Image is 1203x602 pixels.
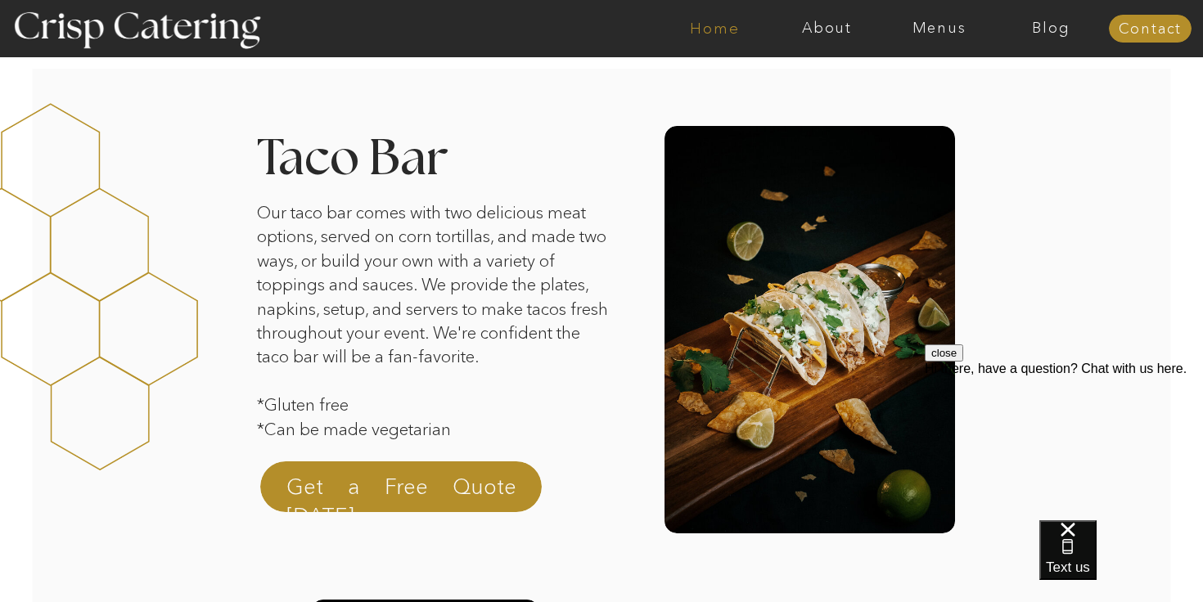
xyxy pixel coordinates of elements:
a: About [771,20,883,37]
iframe: podium webchat widget bubble [1039,520,1203,602]
iframe: podium webchat widget prompt [925,344,1203,541]
a: Blog [995,20,1107,37]
a: Get a Free Quote [DATE] [286,472,516,511]
p: Our taco bar comes with two delicious meat options, served on corn tortillas, and made two ways, ... [257,200,615,456]
a: Contact [1109,21,1192,38]
h2: Taco Bar [257,135,571,178]
a: Menus [883,20,995,37]
a: Home [659,20,771,37]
